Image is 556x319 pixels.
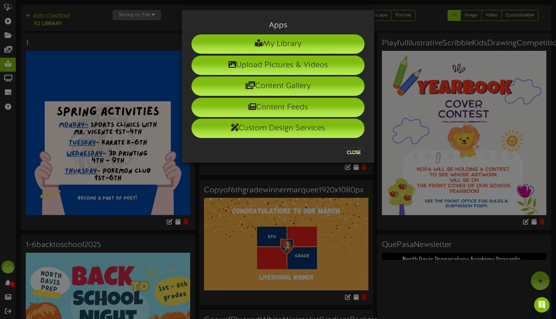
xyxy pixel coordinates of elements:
[191,56,365,75] li: Upload Pictures & Videos
[343,148,365,158] button: Close
[191,77,365,96] li: Content Gallery
[534,297,550,313] div: Open Intercom Messenger
[191,119,365,138] li: Custom Design Services
[191,21,365,30] h3: Apps
[191,34,365,54] li: My Library
[191,98,365,117] li: Content Feeds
